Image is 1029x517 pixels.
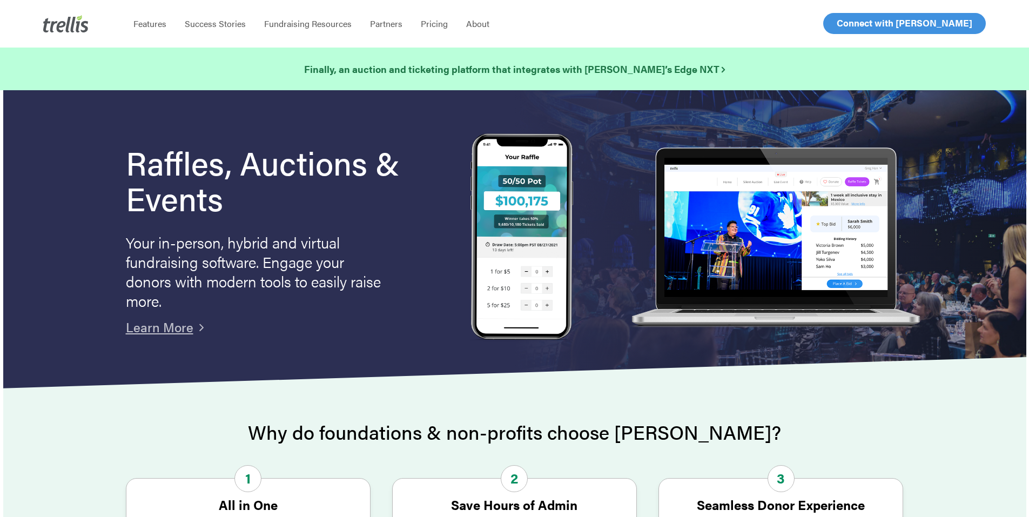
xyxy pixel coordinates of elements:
[451,495,577,514] strong: Save Hours of Admin
[255,18,361,29] a: Fundraising Resources
[126,318,193,336] a: Learn More
[470,133,573,343] img: Trellis Raffles, Auctions and Event Fundraising
[697,495,865,514] strong: Seamless Donor Experience
[304,62,725,77] a: Finally, an auction and ticketing platform that integrates with [PERSON_NAME]’s Edge NXT
[234,465,261,492] span: 1
[124,18,176,29] a: Features
[768,465,795,492] span: 3
[126,232,385,310] p: Your in-person, hybrid and virtual fundraising software. Engage your donors with modern tools to ...
[264,17,352,30] span: Fundraising Resources
[126,144,429,216] h1: Raffles, Auctions & Events
[185,17,246,30] span: Success Stories
[626,147,925,328] img: rafflelaptop_mac_optim.png
[466,17,489,30] span: About
[823,13,986,34] a: Connect with [PERSON_NAME]
[501,465,528,492] span: 2
[219,495,278,514] strong: All in One
[361,18,412,29] a: Partners
[370,17,402,30] span: Partners
[43,15,89,32] img: Trellis
[304,62,725,76] strong: Finally, an auction and ticketing platform that integrates with [PERSON_NAME]’s Edge NXT
[421,17,448,30] span: Pricing
[457,18,499,29] a: About
[412,18,457,29] a: Pricing
[133,17,166,30] span: Features
[837,16,972,29] span: Connect with [PERSON_NAME]
[126,421,904,443] h2: Why do foundations & non-profits choose [PERSON_NAME]?
[176,18,255,29] a: Success Stories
